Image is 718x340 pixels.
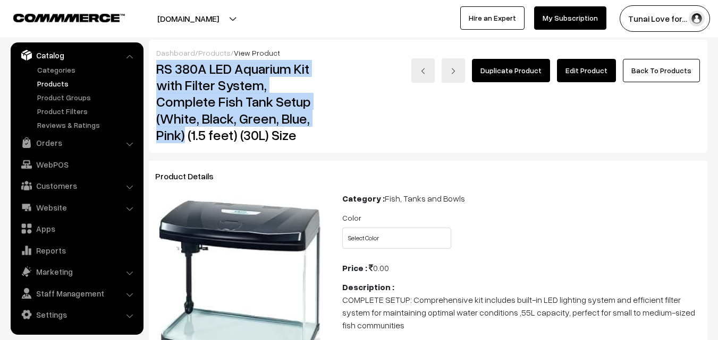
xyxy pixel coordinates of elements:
[13,241,140,260] a: Reports
[557,59,616,82] a: Edit Product
[623,59,700,82] a: Back To Products
[13,262,140,281] a: Marketing
[156,48,195,57] a: Dashboard
[13,176,140,195] a: Customers
[13,219,140,238] a: Apps
[450,68,457,74] img: right-arrow.png
[13,305,140,324] a: Settings
[420,68,426,74] img: left-arrow.png
[13,46,140,65] a: Catalog
[342,261,701,274] div: 0.00
[342,192,701,205] div: Fish, Tanks and Bowls
[342,293,701,332] p: COMPLETE SETUP: Comprehensive kit includes built-in LED lighting system and efficient filter syst...
[13,155,140,174] a: WebPOS
[13,14,125,22] img: COMMMERCE
[35,78,140,89] a: Products
[534,6,606,30] a: My Subscription
[35,64,140,75] a: Categories
[620,5,710,32] button: Tunai Love for…
[156,47,700,58] div: / /
[342,282,394,292] b: Description :
[13,11,106,23] a: COMMMERCE
[120,5,256,32] button: [DOMAIN_NAME]
[13,198,140,217] a: Website
[155,171,226,181] span: Product Details
[342,212,361,223] label: Color
[342,263,367,273] b: Price :
[35,119,140,130] a: Reviews & Ratings
[35,92,140,103] a: Product Groups
[13,133,140,152] a: Orders
[234,48,280,57] span: View Product
[460,6,525,30] a: Hire an Expert
[198,48,231,57] a: Products
[35,106,140,117] a: Product Filters
[472,59,550,82] a: Duplicate Product
[689,11,705,27] img: user
[156,60,327,143] h2: RS 380A LED Aquarium Kit with Filter System, Complete Fish Tank Setup (White, Black, Green, Blue,...
[342,193,385,204] b: Category :
[13,284,140,303] a: Staff Management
